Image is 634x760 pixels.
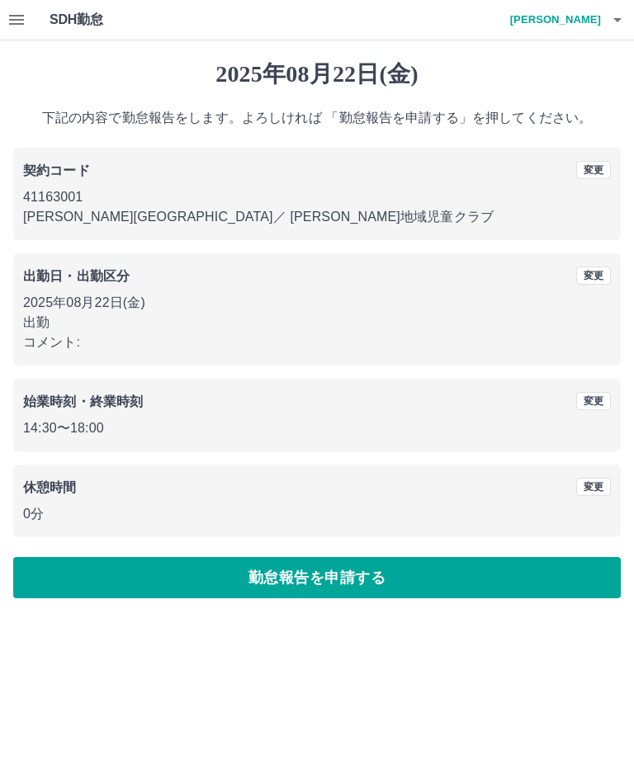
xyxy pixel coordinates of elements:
button: 変更 [576,267,611,285]
p: 下記の内容で勤怠報告をします。よろしければ 「勤怠報告を申請する」を押してください。 [13,108,621,128]
b: 契約コード [23,163,90,177]
p: 2025年08月22日(金) [23,293,611,313]
button: 勤怠報告を申請する [13,557,621,598]
button: 変更 [576,478,611,496]
p: 0分 [23,504,611,524]
b: 始業時刻・終業時刻 [23,394,143,408]
p: 41163001 [23,187,611,207]
p: 出勤 [23,313,611,333]
h1: 2025年08月22日(金) [13,60,621,88]
button: 変更 [576,161,611,179]
p: 14:30 〜 18:00 [23,418,611,438]
p: コメント: [23,333,611,352]
p: [PERSON_NAME][GEOGRAPHIC_DATA] ／ [PERSON_NAME]地域児童クラブ [23,207,611,227]
b: 休憩時間 [23,480,77,494]
b: 出勤日・出勤区分 [23,269,130,283]
button: 変更 [576,392,611,410]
